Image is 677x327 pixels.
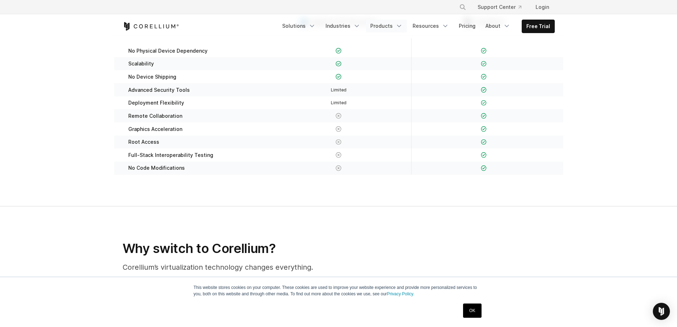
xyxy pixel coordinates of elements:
[481,20,515,32] a: About
[128,113,182,119] span: Remote Collaboration
[472,1,527,14] a: Support Center
[455,20,480,32] a: Pricing
[128,152,213,158] span: Full-Stack Interoperability Testing
[481,152,487,158] img: Checkmark
[408,20,453,32] a: Resources
[522,20,554,33] a: Free Trial
[331,100,346,105] span: Limited
[530,1,555,14] a: Login
[653,303,670,320] div: Open Intercom Messenger
[128,48,208,54] span: No Physical Device Dependency
[128,126,182,132] span: Graphics Acceleration
[128,165,185,171] span: No Code Modifications
[481,61,487,67] img: Checkmark
[481,74,487,80] img: Checkmark
[128,60,154,67] span: Scalability
[335,48,342,54] img: Checkmark
[194,284,484,297] p: This website stores cookies on your computer. These cookies are used to improve your website expe...
[278,20,320,32] a: Solutions
[451,1,555,14] div: Navigation Menu
[123,241,406,256] h2: Why switch to Corellium?
[463,304,481,318] a: OK
[321,20,365,32] a: Industries
[481,139,487,145] img: Checkmark
[335,165,342,171] img: X
[128,139,159,145] span: Root Access
[335,74,342,80] img: Checkmark
[481,113,487,119] img: Checkmark
[123,22,179,31] a: Corellium Home
[481,48,487,54] img: Checkmark
[335,139,342,145] img: X
[128,100,184,106] span: Deployment Flexibility
[335,126,342,132] img: X
[481,165,487,171] img: Checkmark
[335,152,342,158] img: X
[456,1,469,14] button: Search
[128,87,190,93] span: Advanced Security Tools
[331,87,346,93] span: Limited
[335,113,342,119] img: X
[123,262,406,273] p: Corellium’s virtualization technology changes everything.
[278,20,555,33] div: Navigation Menu
[366,20,407,32] a: Products
[481,87,487,93] img: Checkmark
[128,74,176,80] span: No Device Shipping
[481,100,487,106] img: Checkmark
[387,291,414,296] a: Privacy Policy.
[335,61,342,67] img: Checkmark
[481,126,487,132] img: Checkmark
